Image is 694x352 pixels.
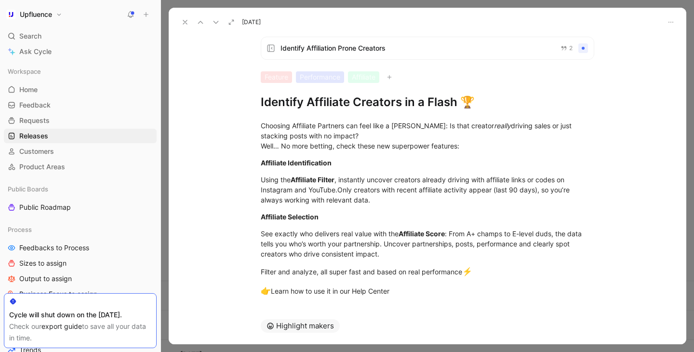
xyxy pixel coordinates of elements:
[19,46,52,57] span: Ask Cycle
[19,147,54,156] span: Customers
[4,200,157,215] a: Public Roadmap
[4,222,157,301] div: ProcessFeedbacks to ProcessSizes to assignOutput to assignBusiness Focus to assign
[19,258,67,268] span: Sizes to assign
[4,98,157,112] a: Feedback
[559,43,574,54] button: 2
[261,213,319,221] strong: Affiliate Selection
[261,266,594,278] div: Filter and analyze, all super fast and based on real performance
[19,274,72,284] span: Output to assign
[291,176,334,184] strong: Affiliate Filter
[242,18,261,26] span: [DATE]
[296,71,344,83] div: Performance
[9,309,151,321] div: Cycle will shut down on the [DATE].
[4,64,157,79] div: Workspace
[19,131,48,141] span: Releases
[8,67,41,76] span: Workspace
[4,44,157,59] a: Ask Cycle
[494,122,511,130] em: really
[261,95,594,110] h1: Identify Affiliate Creators in a Flash 🏆
[4,82,157,97] a: Home
[399,230,445,238] strong: Affiliate Score
[462,267,472,276] span: ⚡
[261,175,594,205] div: Using the , instantly uncover creators already driving with affiliate links or codes on Instagram...
[19,116,50,125] span: Requests
[4,241,157,255] a: Feedbacks to Process
[20,10,52,19] h1: Upfluence
[4,129,157,143] a: Releases
[19,243,89,253] span: Feedbacks to Process
[19,100,51,110] span: Feedback
[19,203,71,212] span: Public Roadmap
[261,186,572,204] span: Only creators with recent affiliate activity appear (last 90 days), so you’re always working with...
[4,113,157,128] a: Requests
[261,71,594,83] div: FeaturePerformanceAffiliate
[4,222,157,237] div: Process
[261,159,332,167] strong: Affiliate Identification
[280,42,553,54] span: Identify Affiliation Prone Creators
[9,321,151,344] div: Check our to save all your data in time.
[261,319,340,333] button: Highlight makers
[6,10,16,19] img: Upfluence
[348,71,379,83] div: Affiliate
[4,271,157,286] a: Output to assign
[261,285,594,298] div: Learn how to use it in our Help Center
[8,225,32,234] span: Process
[4,182,157,215] div: Public BoardsPublic Roadmap
[19,85,38,95] span: Home
[8,184,48,194] span: Public Boards
[261,229,594,259] div: See exactly who delivers real value with the : From A+ champs to E-level duds, the data tells you...
[261,286,271,296] span: 👉
[4,160,157,174] a: Product Areas
[4,144,157,159] a: Customers
[19,30,41,42] span: Search
[4,256,157,271] a: Sizes to assign
[4,29,157,43] div: Search
[4,182,157,196] div: Public Boards
[261,121,594,151] div: Choosing Affiliate Partners can feel like a [PERSON_NAME]: Is that creator driving sales or just ...
[19,289,97,299] span: Business Focus to assign
[569,45,573,51] span: 2
[4,287,157,301] a: Business Focus to assign
[261,71,292,83] div: Feature
[19,162,65,172] span: Product Areas
[4,8,65,21] button: UpfluenceUpfluence
[41,322,82,330] a: export guide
